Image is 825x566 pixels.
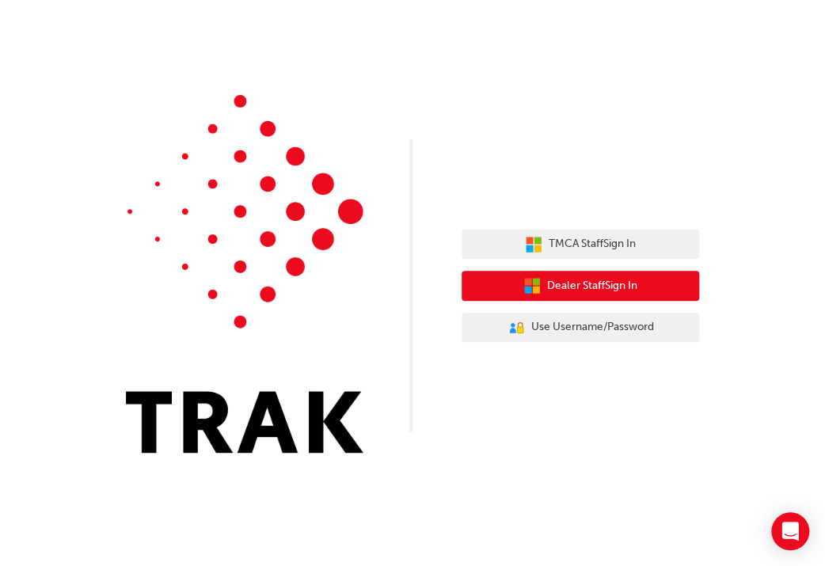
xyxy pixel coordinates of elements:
[549,235,636,253] span: TMCA Staff Sign In
[462,230,699,260] button: TMCA StaffSign In
[771,512,809,550] div: Open Intercom Messenger
[531,318,654,336] span: Use Username/Password
[462,271,699,301] button: Dealer StaffSign In
[462,313,699,343] button: Use Username/Password
[547,277,637,295] span: Dealer Staff Sign In
[126,95,363,453] img: Trak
